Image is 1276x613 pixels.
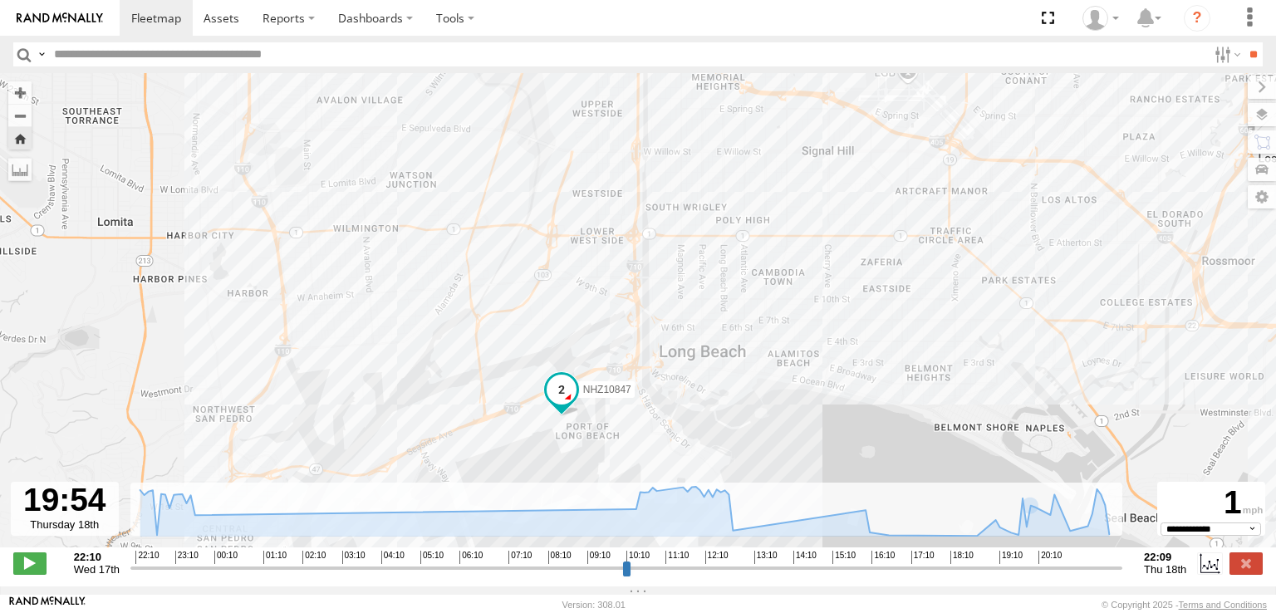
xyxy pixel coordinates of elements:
label: Play/Stop [13,552,47,574]
span: 20:10 [1038,551,1062,564]
span: 00:10 [214,551,238,564]
span: 14:10 [793,551,817,564]
span: 12:10 [705,551,729,564]
span: 01:10 [263,551,287,564]
span: 13:10 [754,551,778,564]
span: 03:10 [342,551,366,564]
span: 16:10 [871,551,895,564]
span: 02:10 [302,551,326,564]
div: 1 [1160,484,1263,522]
span: 19:10 [999,551,1023,564]
strong: 22:10 [74,551,120,563]
a: Terms and Conditions [1179,600,1267,610]
strong: 22:09 [1144,551,1186,563]
span: Wed 17th Sep 2025 [74,563,120,576]
span: 17:10 [911,551,935,564]
a: Visit our Website [9,596,86,613]
span: 05:10 [420,551,444,564]
label: Close [1229,552,1263,574]
span: 11:10 [665,551,689,564]
div: © Copyright 2025 - [1102,600,1267,610]
button: Zoom in [8,81,32,104]
i: ? [1184,5,1210,32]
span: 06:10 [459,551,483,564]
label: Search Query [35,42,48,66]
label: Map Settings [1248,185,1276,208]
span: 15:10 [832,551,856,564]
span: 09:10 [587,551,611,564]
span: 18:10 [950,551,974,564]
button: Zoom out [8,104,32,127]
span: 04:10 [381,551,405,564]
div: Zulema McIntosch [1077,6,1125,31]
span: NHZ10847 [583,385,631,396]
div: Version: 308.01 [562,600,626,610]
span: Thu 18th Sep 2025 [1144,563,1186,576]
span: 23:10 [175,551,199,564]
label: Search Filter Options [1208,42,1244,66]
span: 22:10 [135,551,159,564]
button: Zoom Home [8,127,32,150]
img: rand-logo.svg [17,12,103,24]
label: Measure [8,158,32,181]
span: 08:10 [548,551,572,564]
span: 10:10 [626,551,650,564]
span: 07:10 [508,551,532,564]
